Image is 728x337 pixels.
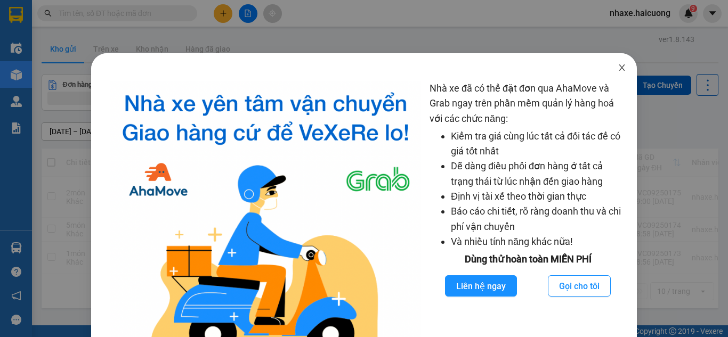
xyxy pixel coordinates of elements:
[451,159,626,189] li: Dễ dàng điều phối đơn hàng ở tất cả trạng thái từ lúc nhận đến giao hàng
[618,63,626,72] span: close
[451,129,626,159] li: Kiểm tra giá cùng lúc tất cả đối tác để có giá tốt nhất
[607,53,637,83] button: Close
[456,280,506,293] span: Liên hệ ngay
[548,275,611,297] button: Gọi cho tôi
[451,234,626,249] li: Và nhiều tính năng khác nữa!
[559,280,600,293] span: Gọi cho tôi
[451,204,626,234] li: Báo cáo chi tiết, rõ ràng doanh thu và chi phí vận chuyển
[430,252,626,267] div: Dùng thử hoàn toàn MIỄN PHÍ
[451,189,626,204] li: Định vị tài xế theo thời gian thực
[445,275,517,297] button: Liên hệ ngay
